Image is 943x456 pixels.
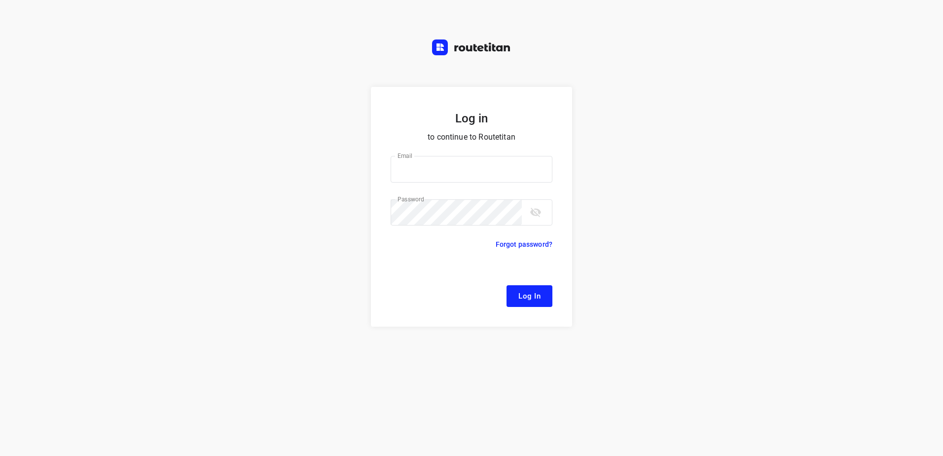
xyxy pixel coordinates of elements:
button: toggle password visibility [526,202,545,222]
p: Forgot password? [496,238,552,250]
h5: Log in [391,111,552,126]
img: Routetitan [432,39,511,55]
p: to continue to Routetitan [391,130,552,144]
button: Log In [507,285,552,307]
span: Log In [518,290,541,303]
